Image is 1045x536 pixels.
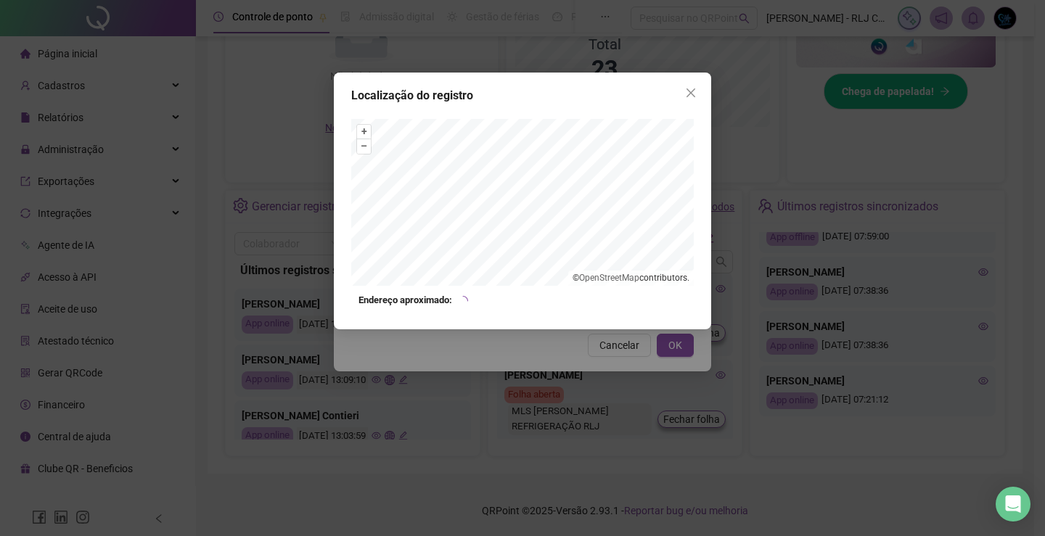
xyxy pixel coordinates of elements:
[679,81,702,104] button: Close
[573,273,689,283] li: © contributors.
[351,87,694,104] div: Localização do registro
[458,296,468,306] span: loading
[357,125,371,139] button: +
[996,487,1030,521] div: Open Intercom Messenger
[685,87,697,99] span: close
[579,273,639,283] a: OpenStreetMap
[357,139,371,153] button: –
[358,293,452,308] strong: Endereço aproximado:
